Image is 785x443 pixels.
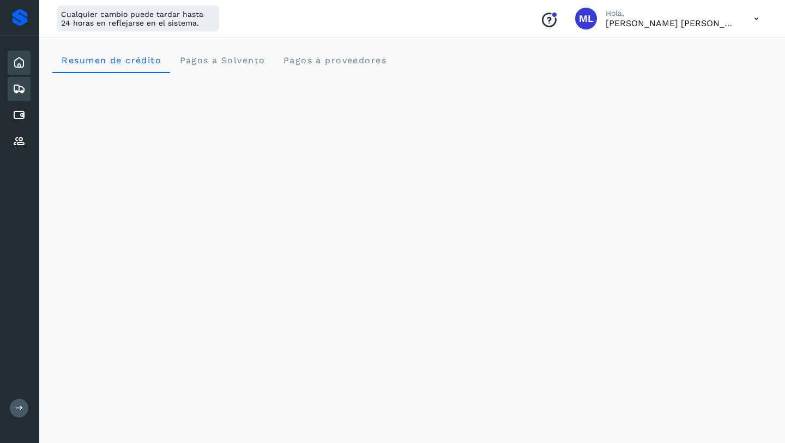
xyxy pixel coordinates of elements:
p: Hola, [606,9,736,18]
div: Proveedores [8,129,31,153]
span: Resumen de crédito [61,55,161,65]
span: Pagos a proveedores [282,55,387,65]
div: Cuentas por pagar [8,103,31,127]
div: Embarques [8,77,31,101]
span: Pagos a Solvento [179,55,265,65]
div: Cualquier cambio puede tardar hasta 24 horas en reflejarse en el sistema. [57,5,219,32]
div: Inicio [8,51,31,75]
p: Mariana López Ponce [606,18,736,28]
